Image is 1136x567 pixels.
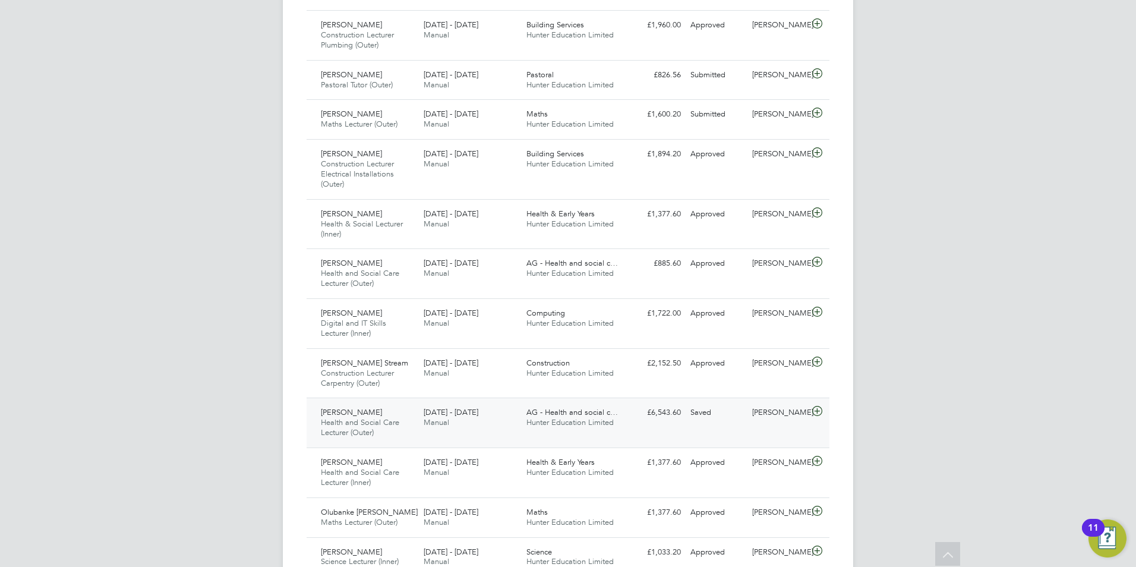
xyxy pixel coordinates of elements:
div: Submitted [686,105,747,124]
span: Maths [526,507,548,517]
div: [PERSON_NAME] [747,254,809,273]
span: Health and Social Care Lecturer (Outer) [321,417,399,437]
span: Hunter Education Limited [526,159,614,169]
div: £1,377.60 [624,204,686,224]
button: Open Resource Center, 11 new notifications [1088,519,1126,557]
span: Manual [424,318,449,328]
span: Construction Lecturer Electrical Installations (Outer) [321,159,394,189]
div: Approved [686,354,747,373]
span: Hunter Education Limited [526,219,614,229]
span: [DATE] - [DATE] [424,507,478,517]
span: Construction [526,358,570,368]
div: Approved [686,503,747,522]
span: Hunter Education Limited [526,368,614,378]
span: Hunter Education Limited [526,417,614,427]
div: £885.60 [624,254,686,273]
div: [PERSON_NAME] [747,15,809,35]
span: [DATE] - [DATE] [424,407,478,417]
div: Submitted [686,65,747,85]
span: [PERSON_NAME] [321,149,382,159]
span: Computing [526,308,565,318]
span: [PERSON_NAME] [321,109,382,119]
span: Hunter Education Limited [526,80,614,90]
span: Building Services [526,20,584,30]
div: £1,722.00 [624,304,686,323]
div: £1,033.20 [624,543,686,562]
div: [PERSON_NAME] [747,503,809,522]
span: [PERSON_NAME] [321,258,382,268]
div: Approved [686,254,747,273]
span: [DATE] - [DATE] [424,209,478,219]
span: Hunter Education Limited [526,318,614,328]
span: Manual [424,219,449,229]
span: Manual [424,417,449,427]
div: Approved [686,204,747,224]
div: Saved [686,403,747,423]
span: [PERSON_NAME] [321,308,382,318]
span: Construction Lecturer Carpentry (Outer) [321,368,394,388]
span: Maths [526,109,548,119]
div: [PERSON_NAME] [747,304,809,323]
span: AG - Health and social c… [526,407,618,417]
div: Approved [686,453,747,472]
span: [DATE] - [DATE] [424,258,478,268]
div: [PERSON_NAME] [747,354,809,373]
div: [PERSON_NAME] [747,453,809,472]
div: £1,377.60 [624,453,686,472]
span: Digital and IT Skills Lecturer (Inner) [321,318,386,338]
div: £826.56 [624,65,686,85]
div: £1,600.20 [624,105,686,124]
span: Manual [424,517,449,527]
span: [DATE] - [DATE] [424,109,478,119]
span: Construction Lecturer Plumbing (Outer) [321,30,394,50]
span: Health and Social Care Lecturer (Outer) [321,268,399,288]
div: Approved [686,543,747,562]
span: Hunter Education Limited [526,517,614,527]
span: [PERSON_NAME] [321,407,382,417]
span: Manual [424,119,449,129]
span: Building Services [526,149,584,159]
span: [DATE] - [DATE] [424,547,478,557]
span: [PERSON_NAME] [321,209,382,219]
div: £1,377.60 [624,503,686,522]
span: [DATE] - [DATE] [424,70,478,80]
div: Approved [686,304,747,323]
span: Health & Early Years [526,209,595,219]
span: AG - Health and social c… [526,258,618,268]
div: £6,543.60 [624,403,686,423]
span: Hunter Education Limited [526,268,614,278]
span: [DATE] - [DATE] [424,308,478,318]
span: Hunter Education Limited [526,119,614,129]
span: Manual [424,30,449,40]
div: £1,894.20 [624,144,686,164]
span: [PERSON_NAME] [321,547,382,557]
span: Health & Early Years [526,457,595,467]
span: [PERSON_NAME] [321,70,382,80]
div: Approved [686,15,747,35]
span: Hunter Education Limited [526,556,614,566]
span: [PERSON_NAME] [321,20,382,30]
div: Approved [686,144,747,164]
span: [PERSON_NAME] [321,457,382,467]
span: Hunter Education Limited [526,30,614,40]
span: Pastoral [526,70,554,80]
span: Manual [424,159,449,169]
div: [PERSON_NAME] [747,144,809,164]
span: Pastoral Tutor (Outer) [321,80,393,90]
span: Health and Social Care Lecturer (Inner) [321,467,399,487]
span: Manual [424,556,449,566]
div: £2,152.50 [624,354,686,373]
div: £1,960.00 [624,15,686,35]
div: [PERSON_NAME] [747,65,809,85]
span: [PERSON_NAME] Stream [321,358,408,368]
span: Science [526,547,552,557]
span: Manual [424,467,449,477]
span: Health & Social Lecturer (Inner) [321,219,403,239]
span: [DATE] - [DATE] [424,149,478,159]
div: [PERSON_NAME] [747,105,809,124]
span: Manual [424,80,449,90]
span: [DATE] - [DATE] [424,20,478,30]
div: 11 [1088,528,1099,543]
span: [DATE] - [DATE] [424,457,478,467]
div: [PERSON_NAME] [747,403,809,423]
